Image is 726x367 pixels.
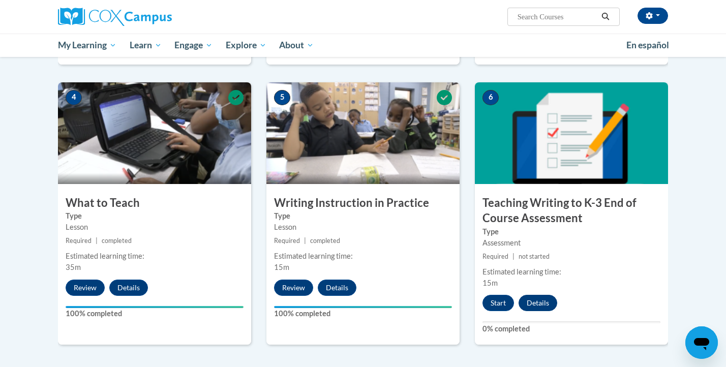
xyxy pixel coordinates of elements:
span: | [512,253,515,260]
label: Type [482,226,660,237]
button: Search [598,11,613,23]
a: About [273,34,321,57]
button: Review [274,280,313,296]
span: 15m [482,279,498,287]
input: Search Courses [517,11,598,23]
span: Required [66,237,92,244]
a: En español [620,35,676,56]
a: Cox Campus [58,8,251,26]
div: Lesson [274,222,452,233]
a: Engage [168,34,219,57]
img: Course Image [58,82,251,184]
span: 4 [66,90,82,105]
span: Explore [226,39,266,51]
label: 100% completed [274,308,452,319]
span: not started [519,253,550,260]
div: Your progress [274,306,452,308]
span: completed [102,237,132,244]
span: | [304,237,306,244]
span: Required [482,253,508,260]
span: Engage [174,39,213,51]
div: Lesson [66,222,244,233]
div: Estimated learning time: [66,251,244,262]
div: Estimated learning time: [482,266,660,278]
img: Cox Campus [58,8,172,26]
h3: Teaching Writing to K-3 End of Course Assessment [475,195,668,227]
img: Course Image [475,82,668,184]
div: Assessment [482,237,660,249]
a: My Learning [51,34,123,57]
div: Estimated learning time: [274,251,452,262]
span: En español [626,40,669,50]
span: My Learning [58,39,116,51]
a: Explore [219,34,273,57]
button: Details [318,280,356,296]
button: Review [66,280,105,296]
span: Required [274,237,300,244]
label: Type [66,210,244,222]
span: 5 [274,90,290,105]
label: 0% completed [482,323,660,334]
span: | [96,237,98,244]
span: completed [310,237,340,244]
label: Type [274,210,452,222]
div: Main menu [43,34,683,57]
div: Your progress [66,306,244,308]
span: 6 [482,90,499,105]
span: 35m [66,263,81,271]
h3: What to Teach [58,195,251,211]
label: 100% completed [66,308,244,319]
button: Details [109,280,148,296]
a: Learn [123,34,168,57]
span: 15m [274,263,289,271]
button: Details [519,295,557,311]
iframe: Button to launch messaging window [685,326,718,359]
span: About [279,39,314,51]
button: Account Settings [638,8,668,24]
button: Start [482,295,514,311]
img: Course Image [266,82,460,184]
h3: Writing Instruction in Practice [266,195,460,211]
span: Learn [130,39,162,51]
